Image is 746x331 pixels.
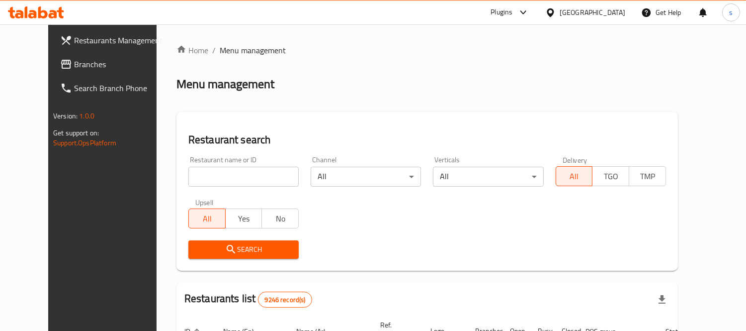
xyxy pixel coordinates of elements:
[52,28,173,52] a: Restaurants Management
[556,166,593,186] button: All
[491,6,512,18] div: Plugins
[74,58,165,70] span: Branches
[230,212,258,226] span: Yes
[563,156,587,163] label: Delivery
[433,167,543,187] div: All
[184,291,312,308] h2: Restaurants list
[212,44,216,56] li: /
[225,209,262,228] button: Yes
[176,44,208,56] a: Home
[52,52,173,76] a: Branches
[52,76,173,100] a: Search Branch Phone
[188,167,299,187] input: Search for restaurant name or ID..
[176,76,274,92] h2: Menu management
[74,82,165,94] span: Search Branch Phone
[79,110,94,122] span: 1.0.0
[193,212,222,226] span: All
[560,7,625,18] div: [GEOGRAPHIC_DATA]
[53,110,78,122] span: Version:
[560,169,589,184] span: All
[195,199,214,206] label: Upsell
[176,44,678,56] nav: breadcrumb
[629,166,666,186] button: TMP
[196,243,291,256] span: Search
[53,126,99,139] span: Get support on:
[53,136,116,149] a: Support.OpsPlatform
[266,212,295,226] span: No
[188,209,226,228] button: All
[650,288,674,312] div: Export file
[311,167,421,187] div: All
[592,166,629,186] button: TGO
[596,169,625,184] span: TGO
[729,7,733,18] span: s
[258,292,312,308] div: Total records count
[261,209,299,228] button: No
[258,295,311,305] span: 9246 record(s)
[188,132,666,147] h2: Restaurant search
[220,44,286,56] span: Menu management
[74,34,165,46] span: Restaurants Management
[188,240,299,259] button: Search
[633,169,662,184] span: TMP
